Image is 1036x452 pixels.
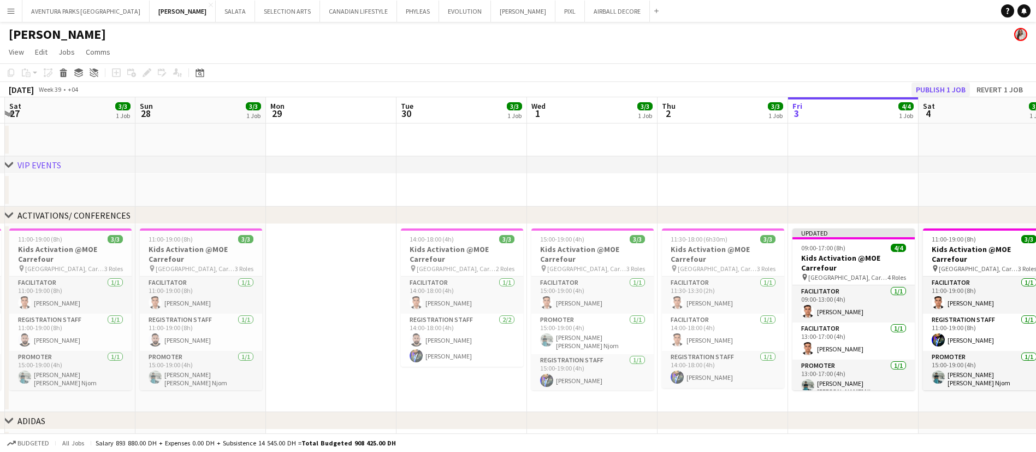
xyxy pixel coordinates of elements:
app-card-role: Facilitator1/111:00-19:00 (8h)[PERSON_NAME] [9,277,132,314]
app-job-card: Updated09:00-17:00 (8h)4/4Kids Activation @MOE Carrefour [GEOGRAPHIC_DATA], Carrefour4 RolesFacil... [792,228,915,390]
span: Edit [35,47,48,57]
app-card-role: Facilitator1/111:30-13:30 (2h)[PERSON_NAME] [662,277,784,314]
span: 3/3 [768,102,783,110]
app-card-role: Registration Staff1/111:00-19:00 (8h)[PERSON_NAME] [9,314,132,351]
span: 3/3 [108,235,123,243]
span: View [9,47,24,57]
h1: [PERSON_NAME] [9,26,106,43]
span: [GEOGRAPHIC_DATA], Carrefour [939,265,1018,273]
span: 3/3 [630,235,645,243]
span: 4 [921,107,935,120]
button: AVENTURA PARKS [GEOGRAPHIC_DATA] [22,1,150,22]
button: SALATA [216,1,255,22]
button: Publish 1 job [911,83,970,97]
div: 1 Job [116,111,130,120]
span: 3 Roles [626,265,645,273]
app-card-role: Promoter1/113:00-17:00 (4h)[PERSON_NAME] [PERSON_NAME] Njom [792,360,915,400]
span: [GEOGRAPHIC_DATA], Carrefour [25,265,104,273]
app-card-role: Registration Staff1/111:00-19:00 (8h)[PERSON_NAME] [140,314,262,351]
span: [GEOGRAPHIC_DATA], Carrefour [417,265,496,273]
span: Total Budgeted 908 425.00 DH [301,439,396,447]
span: 14:00-18:00 (4h) [410,235,454,243]
button: PIXL [555,1,585,22]
span: 4/4 [891,244,906,252]
span: Mon [270,101,285,111]
app-card-role: Promoter1/115:00-19:00 (4h)[PERSON_NAME] [PERSON_NAME] Njom [9,351,132,391]
a: Comms [81,45,115,59]
button: PHYLEAS [397,1,439,22]
button: [PERSON_NAME] [491,1,555,22]
div: Updated [792,228,915,237]
span: 4 Roles [887,273,906,281]
span: Week 39 [36,85,63,93]
span: 2 [660,107,676,120]
app-card-role: Facilitator1/115:00-19:00 (4h)[PERSON_NAME] [531,277,654,314]
span: All jobs [60,439,86,447]
span: [GEOGRAPHIC_DATA], Carrefour [808,273,887,281]
button: AIRBALL DECORE [585,1,650,22]
span: 28 [138,107,153,120]
h3: Kids Activation @MOE Carrefour [140,244,262,264]
h3: Kids Activation @MOE Carrefour [9,244,132,264]
app-user-avatar: Ines de Puybaudet [1014,28,1027,41]
app-card-role: Registration Staff1/114:00-18:00 (4h)[PERSON_NAME] [662,351,784,388]
span: 3 Roles [757,265,775,273]
span: 11:00-19:00 (8h) [149,235,193,243]
button: EVOLUTION [439,1,491,22]
app-card-role: Facilitator1/109:00-13:00 (4h)[PERSON_NAME] [792,285,915,322]
h3: Kids Activation @MOE Carrefour [792,253,915,273]
span: 3 Roles [235,265,253,273]
div: Salary 893 880.00 DH + Expenses 0.00 DH + Subsistence 14 545.00 DH = [96,439,396,447]
a: Jobs [54,45,79,59]
span: Budgeted [17,439,49,447]
button: SELECTION ARTS [255,1,320,22]
span: Fri [792,101,802,111]
app-job-card: 14:00-18:00 (4h)3/3Kids Activation @MOE Carrefour [GEOGRAPHIC_DATA], Carrefour2 RolesFacilitator1... [401,228,523,367]
span: Comms [86,47,110,57]
span: Wed [531,101,546,111]
h3: Kids Activation @MOE Carrefour [531,244,654,264]
app-job-card: 11:30-18:00 (6h30m)3/3Kids Activation @MOE Carrefour [GEOGRAPHIC_DATA], Carrefour3 RolesFacilitat... [662,228,784,388]
span: 3 [791,107,802,120]
app-card-role: Registration Staff2/214:00-18:00 (4h)[PERSON_NAME][PERSON_NAME] [401,314,523,367]
div: 1 Job [768,111,783,120]
span: 30 [399,107,413,120]
span: Sun [140,101,153,111]
span: 1 [530,107,546,120]
div: 1 Job [638,111,652,120]
a: View [4,45,28,59]
app-card-role: Promoter1/115:00-19:00 (4h)[PERSON_NAME] [PERSON_NAME] Njom [140,351,262,391]
span: Sat [923,101,935,111]
div: +04 [68,85,78,93]
span: 3/3 [499,235,514,243]
app-card-role: Facilitator1/111:00-19:00 (8h)[PERSON_NAME] [140,277,262,314]
h3: Kids Activation @MOE Carrefour [662,244,784,264]
span: Tue [401,101,413,111]
span: [GEOGRAPHIC_DATA], Carrefour [156,265,235,273]
button: Budgeted [5,437,51,449]
span: 11:00-19:00 (8h) [18,235,62,243]
app-card-role: Facilitator1/114:00-18:00 (4h)[PERSON_NAME] [662,314,784,351]
span: 3 Roles [104,265,123,273]
a: Edit [31,45,52,59]
app-job-card: 11:00-19:00 (8h)3/3Kids Activation @MOE Carrefour [GEOGRAPHIC_DATA], Carrefour3 RolesFacilitator1... [9,228,132,390]
span: 11:00-19:00 (8h) [932,235,976,243]
div: ACTIVATIONS/ CONFERENCES [17,210,131,221]
div: VIP EVENTS [17,160,61,171]
div: 1 Job [899,111,913,120]
button: CANADIAN LIFESTYLE [320,1,397,22]
span: 09:00-17:00 (8h) [801,244,845,252]
button: Revert 1 job [972,83,1027,97]
button: [PERSON_NAME] [150,1,216,22]
span: 3/3 [637,102,653,110]
app-card-role: Facilitator1/113:00-17:00 (4h)[PERSON_NAME] [792,322,915,360]
span: 2 Roles [496,265,514,273]
span: 15:00-19:00 (4h) [540,235,584,243]
app-job-card: 15:00-19:00 (4h)3/3Kids Activation @MOE Carrefour [GEOGRAPHIC_DATA], Carrefour3 RolesFacilitator1... [531,228,654,390]
span: 11:30-18:00 (6h30m) [671,235,727,243]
